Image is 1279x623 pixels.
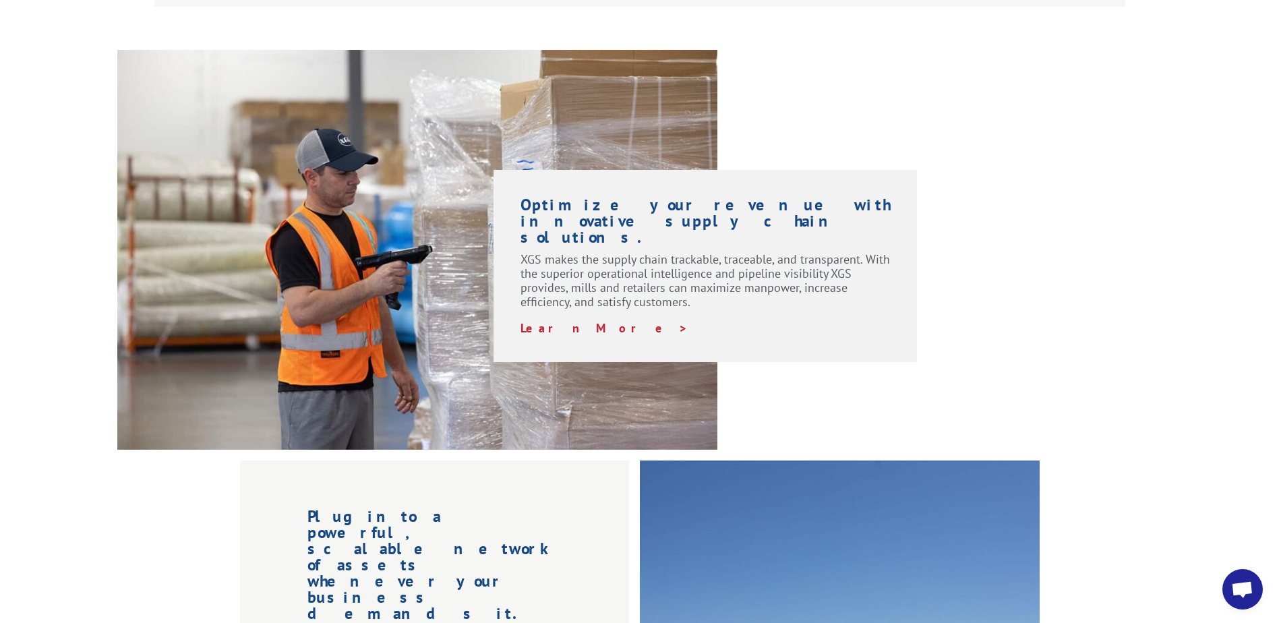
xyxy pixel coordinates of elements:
[520,197,891,252] h1: Optimize your revenue with innovative supply chain solutions.
[117,50,717,450] img: XGS-Photos232
[520,320,688,336] a: Learn More >
[520,252,891,321] p: XGS makes the supply chain trackable, traceable, and transparent. With the superior operational i...
[1222,569,1263,610] div: Open chat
